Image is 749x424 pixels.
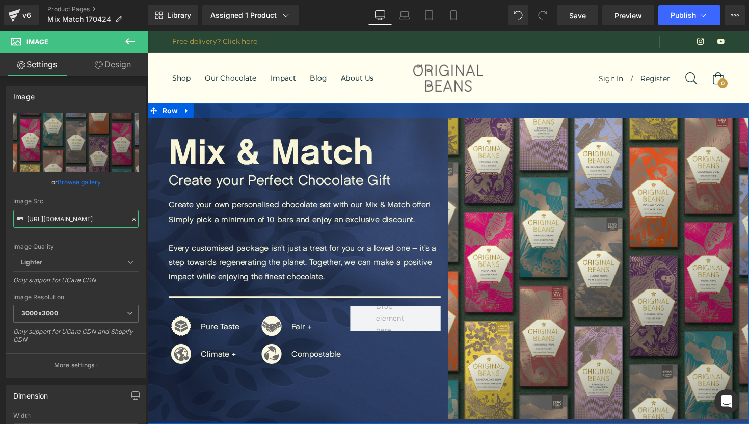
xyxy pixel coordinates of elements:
button: Redo [532,5,553,25]
p: More settings [54,361,95,370]
a: Mobile [441,5,466,25]
div: / [455,38,551,60]
a: Design [76,53,150,76]
a: Our Chocolate [52,23,119,74]
a: Expand / Collapse [34,74,47,90]
div: Width [13,412,139,419]
input: Link [13,210,139,228]
p: Climate + [55,325,94,338]
span: Publish [671,11,696,19]
a: About Us [191,23,239,74]
span: Shopping Cart [579,43,591,55]
div: Dimension [13,386,48,400]
div: v6 [20,9,33,22]
div: Image Quality [13,243,139,250]
img: Original Beans [273,35,344,63]
a: Free delivery? Click here [25,5,113,18]
button: More settings [6,353,146,377]
span: Sign In [463,44,488,54]
span: Shop [25,44,45,53]
span: 0 [584,49,595,59]
button: Undo [508,5,528,25]
button: Publish [658,5,720,25]
div: Open Intercom Messenger [714,389,739,414]
h1: Mix & Match [22,105,301,142]
b: 3000x3000 [21,309,58,317]
button: More [725,5,745,25]
div: or [13,177,139,188]
a: Register [498,38,543,60]
span: Library [167,11,191,20]
a: Product Pages [47,5,148,13]
a: v6 [4,5,39,25]
span: Impact [126,44,152,53]
div: Image Src [13,198,139,205]
span: About Us [198,44,232,53]
div: Create your Perfect Chocolate Gift [22,142,301,165]
a: Laptop [392,5,417,25]
a: Tablet [417,5,441,25]
span: Save [569,10,586,21]
a: Preview [602,5,654,25]
div: Image [13,87,35,101]
span: Mix Match 170424 [47,15,111,23]
span: Image [26,38,48,46]
p: Pure Taste [55,297,94,310]
div: Image Resolution [13,294,139,301]
p: Fair + [148,297,198,310]
div: Assigned 1 Product [210,10,291,20]
span: Register [505,44,536,54]
a: Browse gallery [58,173,101,191]
div: Only support for UCare CDN [13,276,139,291]
p: Compostable [148,325,198,338]
span: Our Chocolate [59,44,112,53]
a: New Library [148,5,198,25]
span: Row [13,74,34,90]
b: Lighter [21,258,42,266]
span: Blog [167,44,184,53]
a: Desktop [368,5,392,25]
a: Sign In [455,38,495,60]
span: Preview [614,10,642,21]
a: Shop [25,23,52,74]
div: Create your own personalised chocolate set with our Mix & Match offer! Simply pick a minimum of 1... [22,172,301,260]
a: Impact [119,23,159,74]
div: Only support for UCare CDN and Shopify CDN [13,328,139,351]
a: Blog [159,23,191,74]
